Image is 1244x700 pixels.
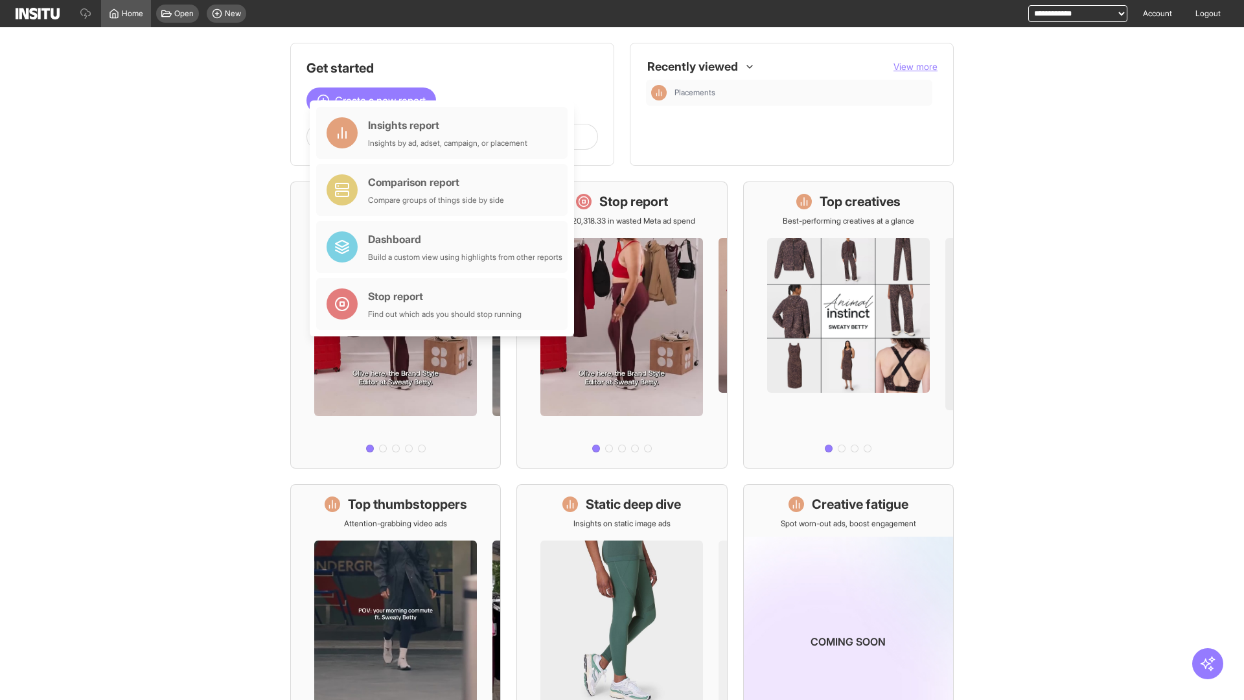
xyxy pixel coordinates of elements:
[368,288,522,304] div: Stop report
[368,138,527,148] div: Insights by ad, adset, campaign, or placement
[306,87,436,113] button: Create a new report
[783,216,914,226] p: Best-performing creatives at a glance
[368,117,527,133] div: Insights report
[820,192,901,211] h1: Top creatives
[368,174,504,190] div: Comparison report
[516,181,727,469] a: Stop reportSave £20,318.33 in wasted Meta ad spend
[743,181,954,469] a: Top creativesBest-performing creatives at a glance
[174,8,194,19] span: Open
[122,8,143,19] span: Home
[586,495,681,513] h1: Static deep dive
[368,252,562,262] div: Build a custom view using highlights from other reports
[348,495,467,513] h1: Top thumbstoppers
[549,216,695,226] p: Save £20,318.33 in wasted Meta ad spend
[368,195,504,205] div: Compare groups of things side by side
[335,93,426,108] span: Create a new report
[368,231,562,247] div: Dashboard
[290,181,501,469] a: What's live nowSee all active ads instantly
[16,8,60,19] img: Logo
[651,85,667,100] div: Insights
[674,87,927,98] span: Placements
[893,60,938,73] button: View more
[674,87,715,98] span: Placements
[225,8,241,19] span: New
[599,192,668,211] h1: Stop report
[573,519,671,529] p: Insights on static image ads
[306,59,598,77] h1: Get started
[368,309,522,320] div: Find out which ads you should stop running
[344,519,447,529] p: Attention-grabbing video ads
[893,61,938,72] span: View more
